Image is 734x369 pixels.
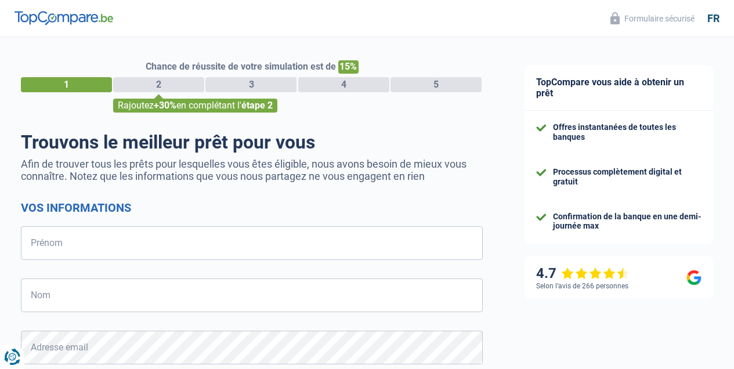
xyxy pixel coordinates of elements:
[553,212,702,231] div: Confirmation de la banque en une demi-journée max
[21,131,483,153] h1: Trouvons le meilleur prêt pour vous
[298,77,389,92] div: 4
[205,77,297,92] div: 3
[553,167,702,187] div: Processus complètement digital et gratuit
[603,9,702,28] button: Formulaire sécurisé
[525,65,713,111] div: TopCompare vous aide à obtenir un prêt
[536,282,628,290] div: Selon l’avis de 266 personnes
[21,158,483,182] p: Afin de trouver tous les prêts pour lesquelles vous êtes éligible, nous avons besoin de mieux vou...
[707,12,719,25] div: fr
[21,77,112,92] div: 1
[113,77,204,92] div: 2
[21,201,483,215] h2: Vos informations
[536,265,630,282] div: 4.7
[241,100,273,111] span: étape 2
[146,61,336,72] span: Chance de réussite de votre simulation est de
[390,77,482,92] div: 5
[553,122,702,142] div: Offres instantanées de toutes les banques
[154,100,176,111] span: +30%
[15,11,113,25] img: TopCompare Logo
[113,99,277,113] div: Rajoutez en complétant l'
[338,60,359,74] span: 15%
